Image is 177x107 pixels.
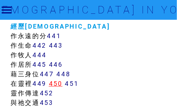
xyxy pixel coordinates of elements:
a: 453 [40,99,53,107]
a: 450 [49,79,63,88]
a: 444 [32,51,47,59]
a: 451 [65,79,79,88]
a: 經歷[DEMOGRAPHIC_DATA] [11,22,110,30]
a: 441 [47,32,61,40]
a: 452 [40,89,53,97]
a: 449 [32,79,46,88]
a: 446 [49,60,63,69]
a: 447 [40,70,54,78]
a: 442 [32,41,46,49]
iframe: Chat [147,75,172,102]
a: 443 [49,41,63,49]
a: 448 [57,70,71,78]
a: 445 [32,60,46,69]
